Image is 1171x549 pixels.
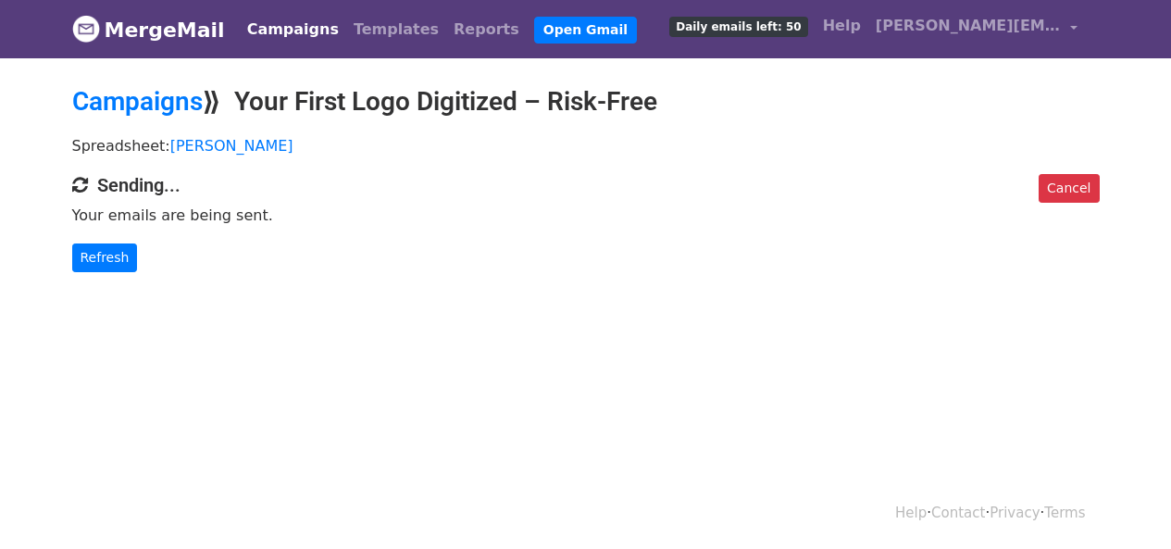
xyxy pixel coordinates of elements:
a: MergeMail [72,10,225,49]
h2: ⟫ Your First Logo Digitized – Risk-Free [72,86,1100,118]
a: Daily emails left: 50 [662,7,815,44]
p: Your emails are being sent. [72,206,1100,225]
a: Contact [931,505,985,521]
a: Refresh [72,243,138,272]
a: Campaigns [72,86,203,117]
p: Spreadsheet: [72,136,1100,156]
a: Help [895,505,927,521]
a: Open Gmail [534,17,637,44]
a: Help [816,7,868,44]
span: [PERSON_NAME][EMAIL_ADDRESS][DOMAIN_NAME] [876,15,1061,37]
a: Reports [446,11,527,48]
h4: Sending... [72,174,1100,196]
a: [PERSON_NAME] [170,137,293,155]
a: [PERSON_NAME][EMAIL_ADDRESS][DOMAIN_NAME] [868,7,1085,51]
a: Terms [1044,505,1085,521]
span: Daily emails left: 50 [669,17,807,37]
img: MergeMail logo [72,15,100,43]
a: Campaigns [240,11,346,48]
a: Cancel [1039,174,1099,203]
a: Privacy [990,505,1040,521]
a: Templates [346,11,446,48]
